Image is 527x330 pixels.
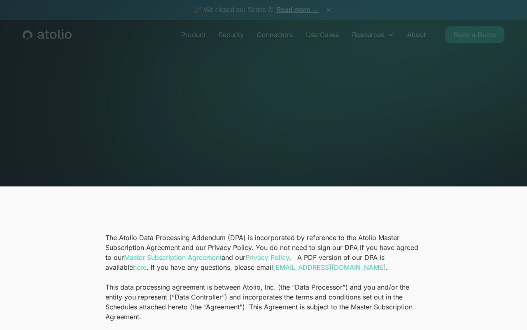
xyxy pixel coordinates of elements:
a: Book a Demo [445,26,504,43]
p: ‍ [105,272,422,282]
span: 🎉 We closed our Series A! [194,5,319,15]
a: Security [212,26,250,43]
a: Privacy Policy [245,253,289,262]
a: home [23,29,72,40]
div: Resources [345,26,401,43]
a: here [133,263,147,271]
a: [EMAIL_ADDRESS][DOMAIN_NAME] [273,263,386,271]
a: Connectors [250,26,299,43]
a: Use Cases [299,26,345,43]
p: The Atolio Data Processing Addendum (DPA) is incorporated by reference to the Atolio Master Subsc... [105,233,422,272]
div: Resources [352,30,384,40]
a: Master Subscription Agreement [124,253,222,262]
a: About [401,26,432,43]
a: Read more → [276,6,319,13]
p: This data processing agreement is between Atolio, Inc. (the “Data Processor”) and you and/or the ... [105,282,422,322]
button: × [324,5,333,14]
a: Product [175,26,212,43]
